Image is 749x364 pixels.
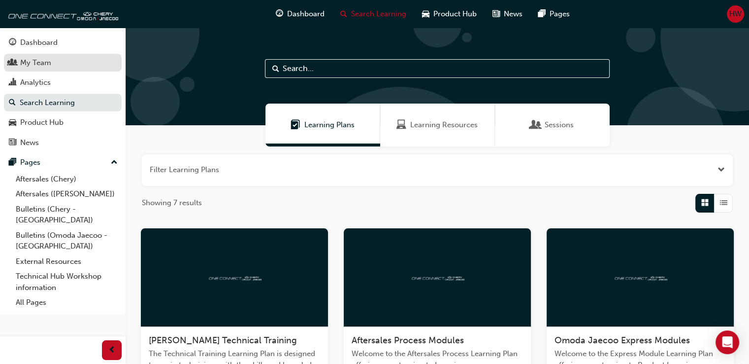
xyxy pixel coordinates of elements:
[727,5,744,23] button: HW
[4,32,122,153] button: DashboardMy TeamAnalyticsSearch LearningProduct HubNews
[5,4,118,24] img: oneconnect
[4,94,122,112] a: Search Learning
[12,295,122,310] a: All Pages
[12,202,122,228] a: Bulletins (Chery - [GEOGRAPHIC_DATA])
[492,8,500,20] span: news-icon
[550,8,570,20] span: Pages
[287,8,325,20] span: Dashboard
[20,57,51,69] div: My Team
[20,77,51,88] div: Analytics
[433,8,477,20] span: Product Hub
[504,8,522,20] span: News
[4,153,122,172] button: Pages
[12,228,122,254] a: Bulletins (Omoda Jaecoo - [GEOGRAPHIC_DATA])
[485,4,530,24] a: news-iconNews
[554,335,690,346] span: Omoda Jaecoo Express Modules
[422,8,429,20] span: car-icon
[12,172,122,187] a: Aftersales (Chery)
[410,119,478,131] span: Learning Resources
[207,272,261,282] img: oneconnect
[4,113,122,132] a: Product Hub
[20,137,39,148] div: News
[20,117,64,128] div: Product Hub
[531,119,541,131] span: Sessions
[717,164,725,176] button: Open the filter
[332,4,414,24] a: search-iconSearch Learning
[352,335,464,346] span: Aftersales Process Modules
[351,8,406,20] span: Search Learning
[276,8,283,20] span: guage-icon
[4,34,122,52] a: Dashboard
[9,118,16,127] span: car-icon
[701,197,709,209] span: Grid
[268,4,332,24] a: guage-iconDashboard
[9,59,16,68] span: people-icon
[613,272,667,282] img: oneconnect
[265,104,380,146] a: Learning PlansLearning Plans
[108,344,116,357] span: prev-icon
[4,54,122,72] a: My Team
[304,119,355,131] span: Learning Plans
[20,157,40,168] div: Pages
[9,139,16,147] span: news-icon
[414,4,485,24] a: car-iconProduct Hub
[716,330,739,354] div: Open Intercom Messenger
[12,269,122,295] a: Technical Hub Workshop information
[142,197,202,209] span: Showing 7 results
[4,73,122,92] a: Analytics
[265,59,610,78] input: Search...
[340,8,347,20] span: search-icon
[12,186,122,202] a: Aftersales ([PERSON_NAME])
[111,156,118,169] span: up-icon
[9,38,16,47] span: guage-icon
[720,197,727,209] span: List
[410,272,464,282] img: oneconnect
[495,104,610,146] a: SessionsSessions
[149,335,297,346] span: [PERSON_NAME] Technical Training
[380,104,495,146] a: Learning ResourcesLearning Resources
[272,63,279,74] span: Search
[291,119,300,131] span: Learning Plans
[20,37,58,48] div: Dashboard
[538,8,546,20] span: pages-icon
[530,4,578,24] a: pages-iconPages
[9,158,16,167] span: pages-icon
[729,8,742,20] span: HW
[545,119,574,131] span: Sessions
[9,99,16,108] span: search-icon
[9,78,16,87] span: chart-icon
[12,254,122,269] a: External Resources
[396,119,406,131] span: Learning Resources
[4,134,122,152] a: News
